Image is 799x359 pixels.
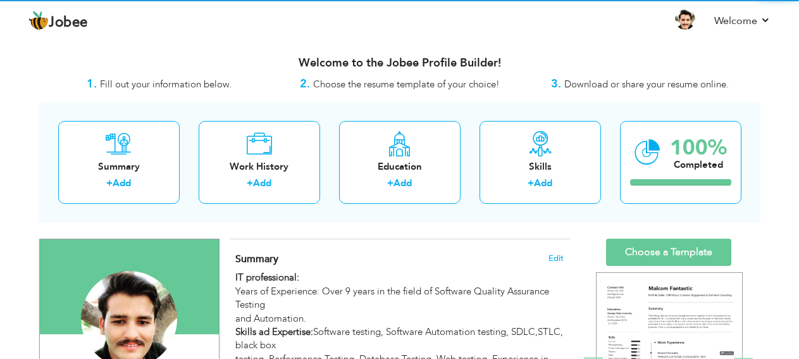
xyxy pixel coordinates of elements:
[548,254,564,263] span: Edit
[68,160,170,173] div: Summary
[490,160,591,173] div: Skills
[300,76,310,92] strong: 2.
[528,177,534,190] label: +
[253,177,271,189] a: Add
[100,78,232,91] span: Fill out your information below.
[39,57,760,70] h3: Welcome to the Jobee Profile Builder!
[387,177,393,190] label: +
[106,177,113,190] label: +
[113,177,131,189] a: Add
[313,78,500,91] span: Choose the resume template of your choice!
[28,11,49,31] img: jobee.io
[606,239,731,266] a: Choose a Template
[393,177,412,189] a: Add
[534,177,552,189] a: Add
[49,16,88,30] span: Jobee
[670,158,727,172] div: Completed
[349,160,450,173] div: Education
[235,252,278,266] span: Summary
[714,13,771,28] a: Welcome
[209,160,310,173] div: Work History
[235,253,563,265] h4: Adding a summary is a quick and easy way to highlight your experience and interests.
[564,78,729,91] span: Download or share your resume online.
[675,9,695,30] img: Profile Img
[235,325,313,338] strong: Skills ad Expertise:
[87,76,97,92] strong: 1.
[670,137,727,158] div: 100%
[247,177,253,190] label: +
[235,271,299,284] strong: IT professional:
[551,76,561,92] strong: 3.
[28,11,88,31] a: Jobee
